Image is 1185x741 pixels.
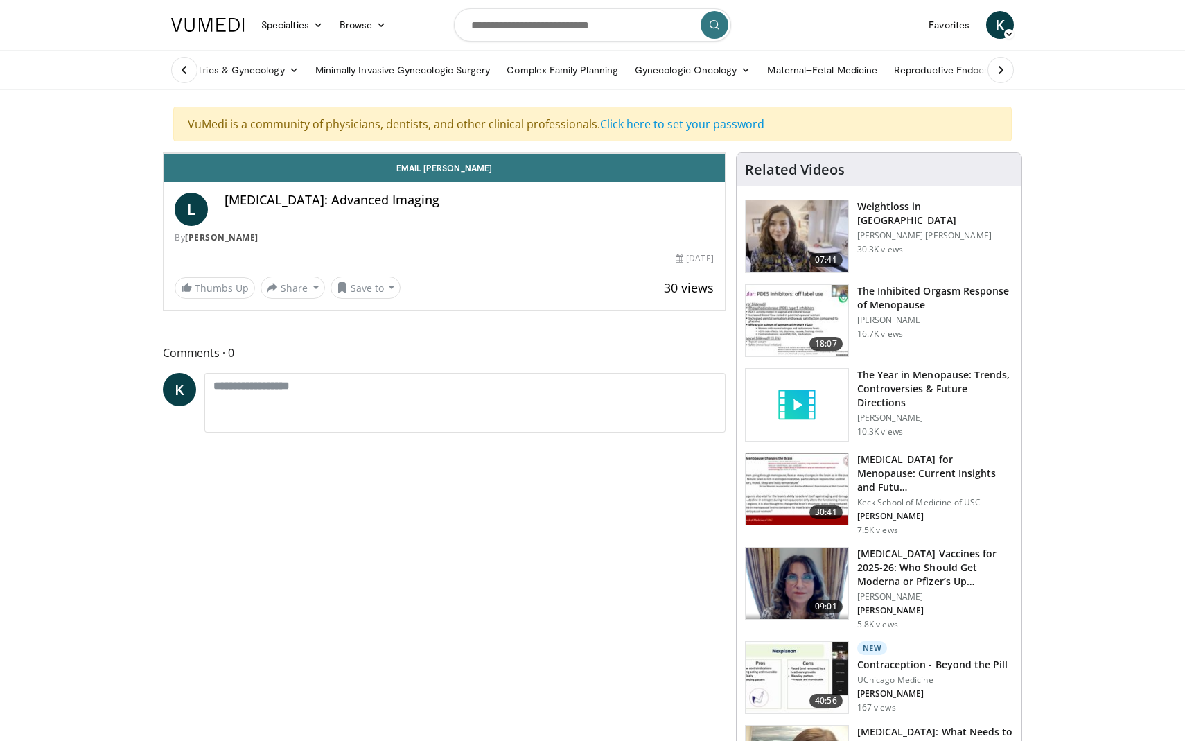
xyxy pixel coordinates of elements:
p: 30.3K views [857,244,903,255]
p: New [857,641,888,655]
span: 30:41 [809,505,843,519]
span: 07:41 [809,253,843,267]
img: VuMedi Logo [171,18,245,32]
button: Save to [331,277,401,299]
a: Reproductive Endocrinology & [MEDICAL_DATA] [886,56,1118,84]
a: [PERSON_NAME] [185,232,258,243]
input: Search topics, interventions [454,8,731,42]
span: Comments 0 [163,344,726,362]
a: 09:01 [MEDICAL_DATA] Vaccines for 2025-26: Who Should Get Moderna or Pfizer’s Up… [PERSON_NAME] [... [745,547,1013,630]
img: a1266d69-3154-44a2-a47e-cb2ab9a0a1df.150x105_q85_crop-smart_upscale.jpg [746,642,848,714]
button: Share [261,277,325,299]
h4: Related Videos [745,162,845,178]
a: Favorites [920,11,978,39]
img: 47271b8a-94f4-49c8-b914-2a3d3af03a9e.150x105_q85_crop-smart_upscale.jpg [746,453,848,525]
a: Complex Family Planning [498,56,626,84]
a: 30:41 [MEDICAL_DATA] for Menopause: Current Insights and Futu… Keck School of Medicine of USC [PE... [745,453,1013,536]
span: 09:01 [809,600,843,613]
span: 40:56 [809,694,843,708]
p: 167 views [857,702,896,713]
a: 18:07 The Inhibited Orgasm Response of Menopause [PERSON_NAME] 16.7K views [745,284,1013,358]
a: Obstetrics & Gynecology [163,56,307,84]
a: Thumbs Up [175,277,255,299]
p: 7.5K views [857,525,898,536]
span: 30 views [664,279,714,296]
a: L [175,193,208,226]
img: 283c0f17-5e2d-42ba-a87c-168d447cdba4.150x105_q85_crop-smart_upscale.jpg [746,285,848,357]
img: video_placeholder_short.svg [746,369,848,441]
a: Browse [331,11,395,39]
h4: [MEDICAL_DATA]: Advanced Imaging [225,193,714,208]
div: By [175,232,714,244]
a: 07:41 Weightloss in [GEOGRAPHIC_DATA] [PERSON_NAME] [PERSON_NAME] 30.3K views [745,200,1013,273]
a: The Year in Menopause: Trends, Controversies & Future Directions [PERSON_NAME] 10.3K views [745,368,1013,442]
h3: [MEDICAL_DATA] Vaccines for 2025-26: Who Should Get Moderna or Pfizer’s Up… [857,547,1013,589]
video-js: Video Player [164,153,725,154]
p: 16.7K views [857,329,903,340]
a: K [986,11,1014,39]
a: Click here to set your password [600,116,764,132]
div: [DATE] [676,252,713,265]
p: 10.3K views [857,426,903,437]
p: [PERSON_NAME] [857,591,1013,602]
p: UChicago Medicine [857,674,1008,686]
img: 9983fed1-7565-45be-8934-aef1103ce6e2.150x105_q85_crop-smart_upscale.jpg [746,200,848,272]
a: K [163,373,196,406]
a: 40:56 New Contraception - Beyond the Pill UChicago Medicine [PERSON_NAME] 167 views [745,641,1013,715]
span: 18:07 [809,337,843,351]
p: [PERSON_NAME] [857,605,1013,616]
p: [PERSON_NAME] [PERSON_NAME] [857,230,1013,241]
a: Maternal–Fetal Medicine [759,56,886,84]
p: [PERSON_NAME] [857,688,1008,699]
h3: [MEDICAL_DATA] for Menopause: Current Insights and Futu… [857,453,1013,494]
a: Email [PERSON_NAME] [164,154,725,182]
p: 5.8K views [857,619,898,630]
h3: Contraception - Beyond the Pill [857,658,1008,672]
div: VuMedi is a community of physicians, dentists, and other clinical professionals. [173,107,1012,141]
h3: The Year in Menopause: Trends, Controversies & Future Directions [857,368,1013,410]
a: Gynecologic Oncology [626,56,759,84]
p: Keck School of Medicine of USC [857,497,1013,508]
h3: Weightloss in [GEOGRAPHIC_DATA] [857,200,1013,227]
a: Minimally Invasive Gynecologic Surgery [307,56,499,84]
p: [PERSON_NAME] [857,511,1013,522]
p: [PERSON_NAME] [857,412,1013,424]
a: Specialties [253,11,331,39]
p: [PERSON_NAME] [857,315,1013,326]
img: 4e370bb1-17f0-4657-a42f-9b995da70d2f.png.150x105_q85_crop-smart_upscale.png [746,548,848,620]
h3: The Inhibited Orgasm Response of Menopause [857,284,1013,312]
